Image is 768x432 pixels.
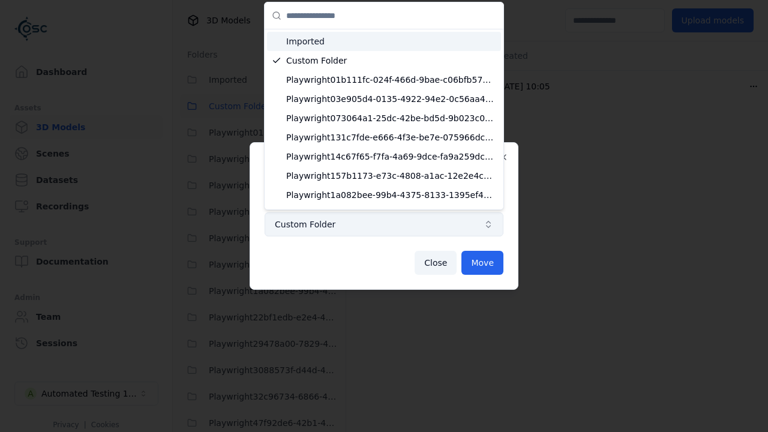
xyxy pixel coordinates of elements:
span: Imported [286,35,496,47]
span: Playwright1a082bee-99b4-4375-8133-1395ef4c0af5 [286,189,496,201]
span: Playwright22bf1edb-e2e4-49eb-ace5-53917e10e3df [286,208,496,220]
span: Playwright073064a1-25dc-42be-bd5d-9b023c0ea8dd [286,112,496,124]
span: Playwright03e905d4-0135-4922-94e2-0c56aa41bf04 [286,93,496,105]
span: Custom Folder [286,55,496,67]
span: Playwright01b111fc-024f-466d-9bae-c06bfb571c6d [286,74,496,86]
span: Playwright157b1173-e73c-4808-a1ac-12e2e4cec217 [286,170,496,182]
span: Playwright14c67f65-f7fa-4a69-9dce-fa9a259dcaa1 [286,151,496,163]
span: Playwright131c7fde-e666-4f3e-be7e-075966dc97bc [286,131,496,143]
div: Suggestions [265,29,503,209]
